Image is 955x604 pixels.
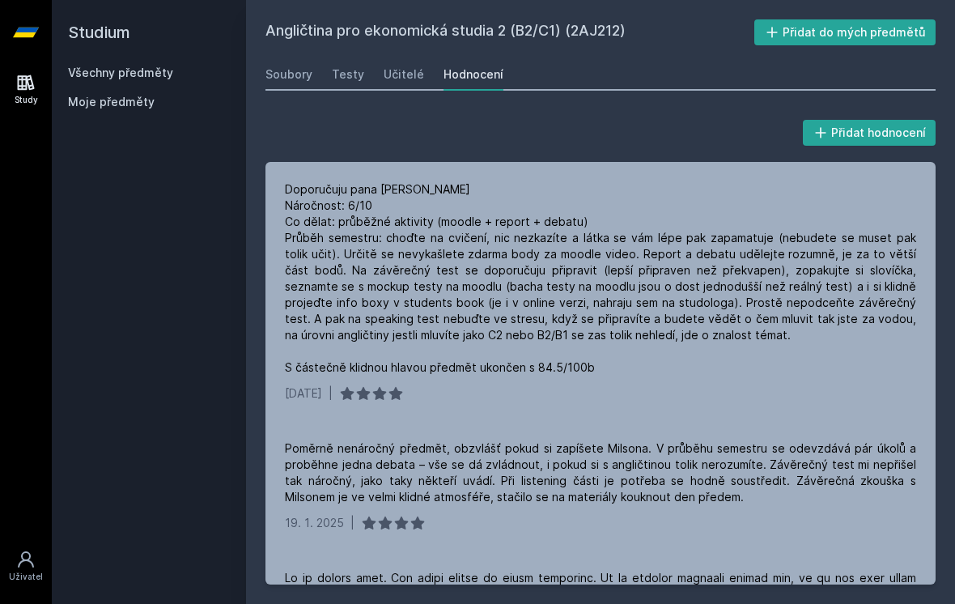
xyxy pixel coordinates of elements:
div: Study [15,94,38,106]
div: Poměrně nenáročný předmět, obzvlášť pokud si zapíšete Milsona. V průběhu semestru se odevzdává pá... [285,440,916,505]
div: Uživatel [9,571,43,583]
a: Soubory [265,58,312,91]
div: 19. 1. 2025 [285,515,344,531]
a: Učitelé [384,58,424,91]
button: Přidat hodnocení [803,120,936,146]
div: Testy [332,66,364,83]
div: | [350,515,354,531]
div: Hodnocení [444,66,503,83]
a: Study [3,65,49,114]
a: Testy [332,58,364,91]
button: Přidat do mých předmětů [754,19,936,45]
a: Všechny předměty [68,66,173,79]
span: Moje předměty [68,94,155,110]
div: [DATE] [285,385,322,402]
a: Uživatel [3,542,49,591]
a: Hodnocení [444,58,503,91]
div: Učitelé [384,66,424,83]
div: Soubory [265,66,312,83]
div: Doporučuju pana [PERSON_NAME] Náročnost: 6/10 Co dělat: průběžné aktivity (moodle + report + deba... [285,181,916,376]
h2: Angličtina pro ekonomická studia 2 (B2/C1) (2AJ212) [265,19,754,45]
div: | [329,385,333,402]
